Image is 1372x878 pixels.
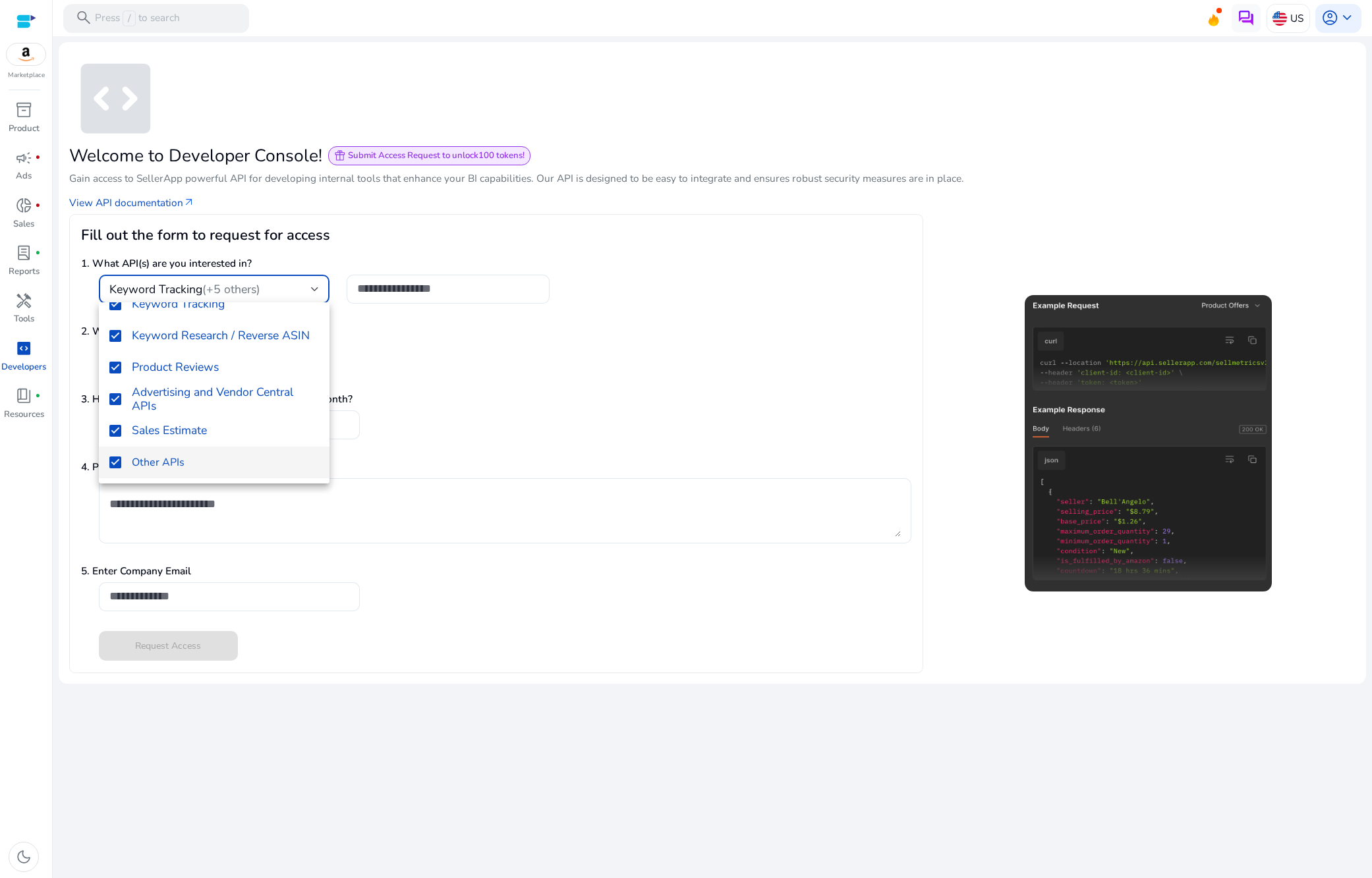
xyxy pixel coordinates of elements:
[132,329,310,343] h4: Keyword Research / Reverse ASIN
[132,297,225,311] h4: Keyword Tracking
[132,424,207,437] h4: Sales Estimate
[132,385,319,413] h4: Advertising and Vendor Central APIs
[132,360,219,374] h4: Product Reviews
[132,455,319,470] span: Other APIs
